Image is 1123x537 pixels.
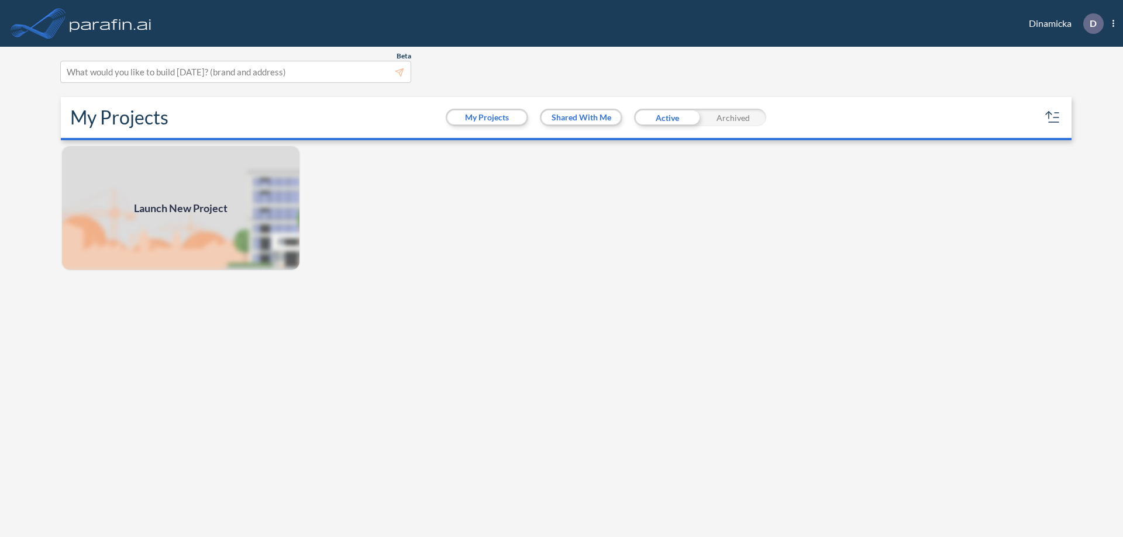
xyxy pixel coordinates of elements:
[1043,108,1062,127] button: sort
[61,145,301,271] a: Launch New Project
[67,12,154,35] img: logo
[542,110,621,124] button: Shared With Me
[1090,18,1097,29] p: D
[447,110,526,124] button: My Projects
[70,106,168,129] h2: My Projects
[397,51,411,61] span: Beta
[1011,13,1114,34] div: Dinamicka
[700,109,766,126] div: Archived
[634,109,700,126] div: Active
[134,200,228,216] span: Launch New Project
[61,145,301,271] img: add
